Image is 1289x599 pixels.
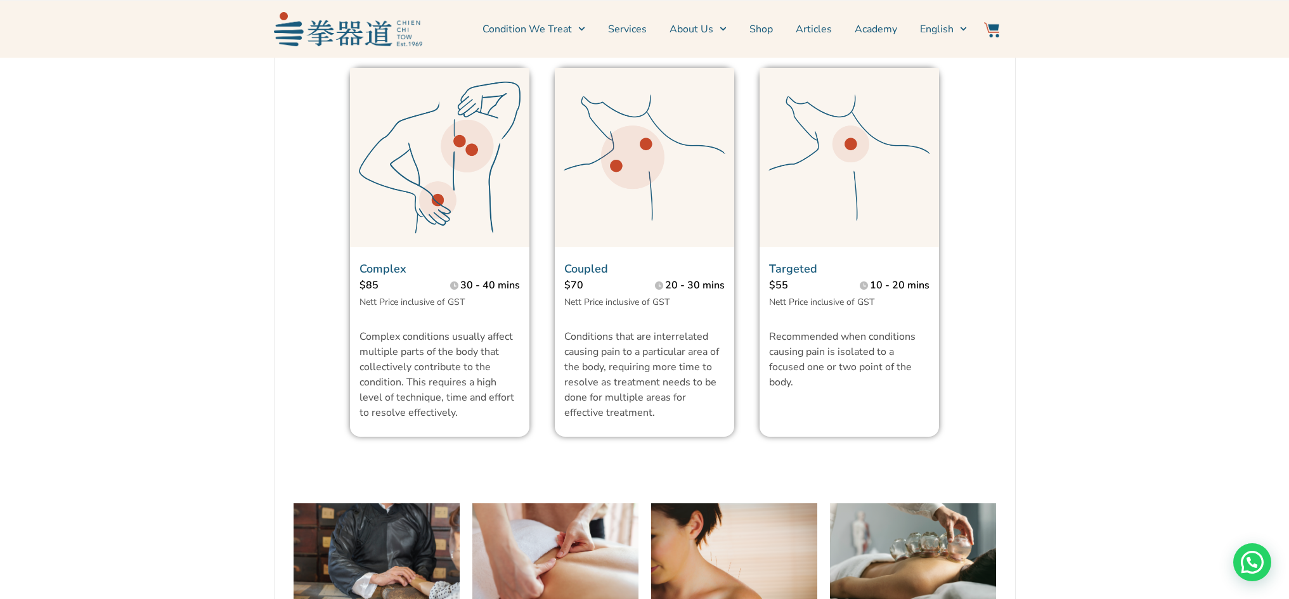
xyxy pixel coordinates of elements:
[564,329,725,420] p: Conditions that are interrelated causing pain to a particular area of the body, requiring more ti...
[769,329,930,390] p: Recommended when conditions causing pain is isolated to a focused one or two point of the body.
[460,278,520,293] p: 30 - 40 mins
[450,281,458,290] img: Time Grey
[483,13,585,45] a: Condition We Treat
[564,296,725,309] p: Nett Price inclusive of GST
[769,296,930,309] p: Nett Price inclusive of GST
[359,260,520,278] p: Complex
[860,281,868,290] img: Time Grey
[564,260,725,278] p: Coupled
[359,296,520,309] p: Nett Price inclusive of GST
[359,329,520,420] p: Complex conditions usually affect multiple parts of the body that collectively contribute to the ...
[608,13,647,45] a: Services
[429,13,968,45] nav: Menu
[749,13,773,45] a: Shop
[655,281,663,290] img: Time Grey
[564,278,628,293] p: $70
[855,13,897,45] a: Academy
[769,260,930,278] p: Targeted
[670,13,727,45] a: About Us
[796,13,832,45] a: Articles
[359,278,424,293] p: $85
[920,22,954,37] span: English
[769,278,833,293] p: $55
[870,278,930,293] p: 10 - 20 mins
[665,278,725,293] p: 20 - 30 mins
[920,13,967,45] a: English
[984,22,999,37] img: Website Icon-03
